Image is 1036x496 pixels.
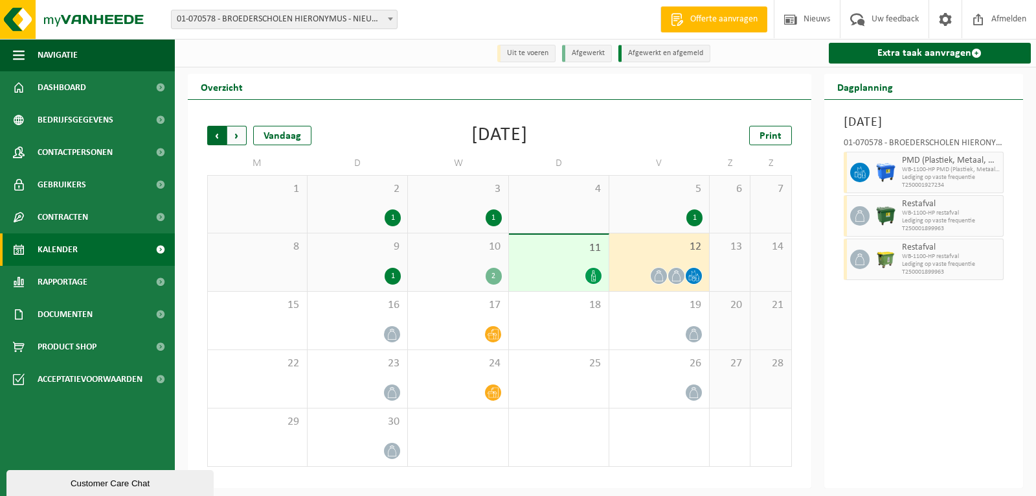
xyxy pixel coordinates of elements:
span: WB-1100-HP restafval [902,253,1000,261]
span: T250001899963 [902,268,1000,276]
span: Print [760,131,782,141]
div: 1 [385,209,401,226]
span: Restafval [902,242,1000,253]
span: 22 [214,357,300,371]
div: Vandaag [253,126,311,145]
span: T250001899963 [902,225,1000,233]
span: Rapportage [38,266,87,298]
td: Z [750,152,791,175]
span: 7 [757,182,784,196]
span: Lediging op vaste frequentie [902,217,1000,225]
img: WB-1100-HPE-BE-01 [876,163,895,182]
a: Print [749,126,792,145]
span: Kalender [38,233,78,266]
span: Vorige [207,126,227,145]
td: W [408,152,508,175]
a: Offerte aanvragen [660,6,767,32]
span: T250001927234 [902,182,1000,189]
span: Dashboard [38,71,86,104]
span: Bedrijfsgegevens [38,104,113,136]
span: 14 [757,240,784,254]
td: D [308,152,408,175]
span: Contactpersonen [38,136,113,169]
span: WB-1100-HP restafval [902,209,1000,217]
iframe: chat widget [6,467,216,496]
a: Extra taak aanvragen [829,43,1031,64]
span: 2 [314,182,401,196]
td: Z [710,152,750,175]
span: WB-1100-HP PMD (Plastiek, Metaal, Drankkartons) (bedrijven) [902,166,1000,174]
span: 26 [616,357,703,371]
span: Lediging op vaste frequentie [902,174,1000,182]
span: 17 [414,298,501,313]
span: Offerte aanvragen [687,13,761,26]
span: 27 [716,357,743,371]
span: 23 [314,357,401,371]
span: 11 [515,241,602,255]
h2: Dagplanning [824,74,906,99]
span: 1 [214,182,300,196]
span: 28 [757,357,784,371]
span: 9 [314,240,401,254]
span: 30 [314,415,401,429]
div: 1 [486,209,502,226]
span: 8 [214,240,300,254]
span: Documenten [38,298,93,331]
span: 13 [716,240,743,254]
img: WB-1100-HPE-GN-01 [876,206,895,226]
li: Afgewerkt [562,45,612,62]
span: 19 [616,298,703,313]
span: Acceptatievoorwaarden [38,363,142,396]
span: 16 [314,298,401,313]
td: D [509,152,609,175]
td: V [609,152,710,175]
h2: Overzicht [188,74,256,99]
span: 10 [414,240,501,254]
span: 01-070578 - BROEDERSCHOLEN HIERONYMUS - NIEUWSTRAAT - SINT-NIKLAAS [171,10,398,29]
span: 4 [515,182,602,196]
td: M [207,152,308,175]
span: Restafval [902,199,1000,209]
li: Afgewerkt en afgemeld [618,45,710,62]
h3: [DATE] [844,113,1004,132]
span: 01-070578 - BROEDERSCHOLEN HIERONYMUS - NIEUWSTRAAT - SINT-NIKLAAS [172,10,397,29]
li: Uit te voeren [497,45,556,62]
span: 18 [515,298,602,313]
span: Navigatie [38,39,78,71]
div: 01-070578 - BROEDERSCHOLEN HIERONYMUS - NIEUWSTRAAT - [GEOGRAPHIC_DATA] [844,139,1004,152]
span: 6 [716,182,743,196]
div: 2 [486,268,502,285]
span: Gebruikers [38,169,86,201]
span: 29 [214,415,300,429]
span: 5 [616,182,703,196]
span: 21 [757,298,784,313]
span: Product Shop [38,331,96,363]
img: WB-1100-HPE-GN-51 [876,250,895,269]
span: Lediging op vaste frequentie [902,261,1000,268]
span: 20 [716,298,743,313]
span: PMD (Plastiek, Metaal, Drankkartons) (bedrijven) [902,156,1000,166]
span: Contracten [38,201,88,233]
div: [DATE] [471,126,528,145]
span: 3 [414,182,501,196]
span: 24 [414,357,501,371]
span: 12 [616,240,703,254]
div: 1 [686,209,703,226]
span: 25 [515,357,602,371]
div: 1 [385,268,401,285]
span: Volgende [227,126,247,145]
span: 15 [214,298,300,313]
